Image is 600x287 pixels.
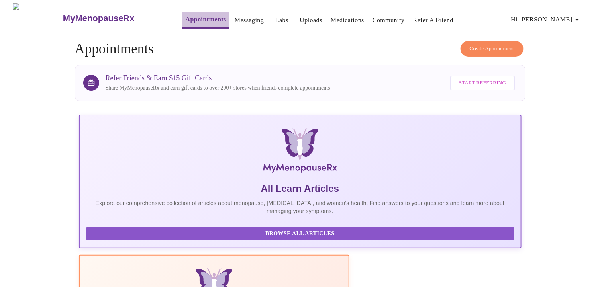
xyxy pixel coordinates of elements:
a: Messaging [235,15,264,26]
a: Community [373,15,405,26]
button: Medications [327,12,367,28]
button: Start Referring [450,76,515,90]
a: Appointments [186,14,226,25]
a: Refer a Friend [413,15,454,26]
h3: MyMenopauseRx [63,13,135,23]
button: Labs [269,12,294,28]
button: Browse All Articles [86,227,514,241]
button: Create Appointment [461,41,524,57]
a: Uploads [300,15,322,26]
h5: All Learn Articles [86,182,514,195]
button: Community [369,12,408,28]
a: Medications [331,15,364,26]
button: Messaging [231,12,267,28]
button: Refer a Friend [410,12,457,28]
a: MyMenopauseRx [62,4,166,32]
p: Share MyMenopauseRx and earn gift cards to over 200+ stores when friends complete appointments [106,84,330,92]
h3: Refer Friends & Earn $15 Gift Cards [106,74,330,82]
a: Labs [275,15,288,26]
span: Hi [PERSON_NAME] [511,14,582,25]
button: Uploads [296,12,325,28]
a: Browse All Articles [86,230,516,236]
p: Explore our comprehensive collection of articles about menopause, [MEDICAL_DATA], and women's hea... [86,199,514,215]
img: MyMenopauseRx Logo [13,3,62,33]
span: Create Appointment [470,44,514,53]
a: Start Referring [448,72,517,94]
img: MyMenopauseRx Logo [152,128,447,176]
span: Browse All Articles [94,229,506,239]
button: Appointments [182,12,229,29]
button: Hi [PERSON_NAME] [508,12,585,27]
span: Start Referring [459,78,506,88]
h4: Appointments [75,41,525,57]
